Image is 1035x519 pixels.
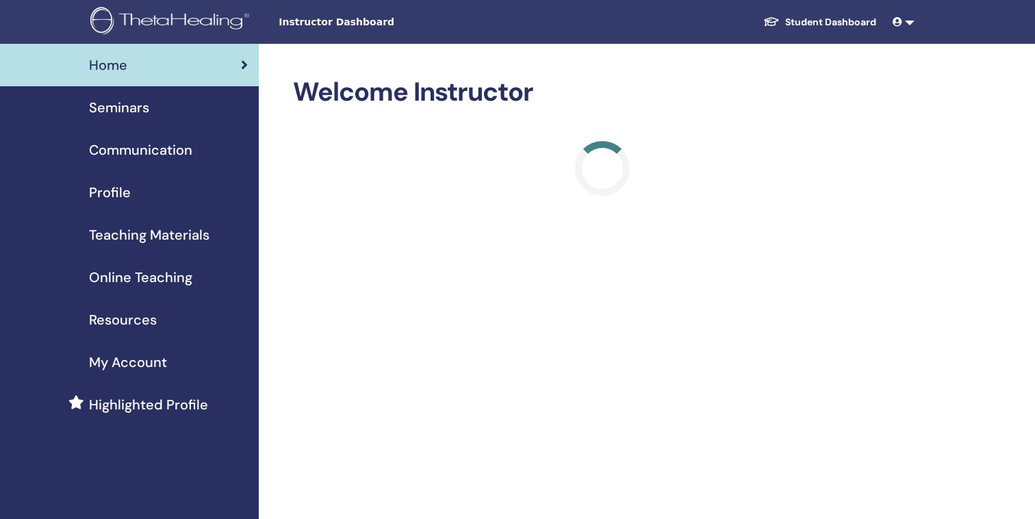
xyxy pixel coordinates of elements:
[89,97,149,118] span: Seminars
[752,10,887,35] a: Student Dashboard
[279,15,484,29] span: Instructor Dashboard
[90,7,254,38] img: logo.png
[89,309,157,330] span: Resources
[89,182,131,203] span: Profile
[89,225,209,245] span: Teaching Materials
[89,267,192,288] span: Online Teaching
[763,16,780,27] img: graduation-cap-white.svg
[89,55,127,75] span: Home
[89,140,192,160] span: Communication
[293,77,912,108] h2: Welcome Instructor
[89,352,167,372] span: My Account
[89,394,208,415] span: Highlighted Profile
